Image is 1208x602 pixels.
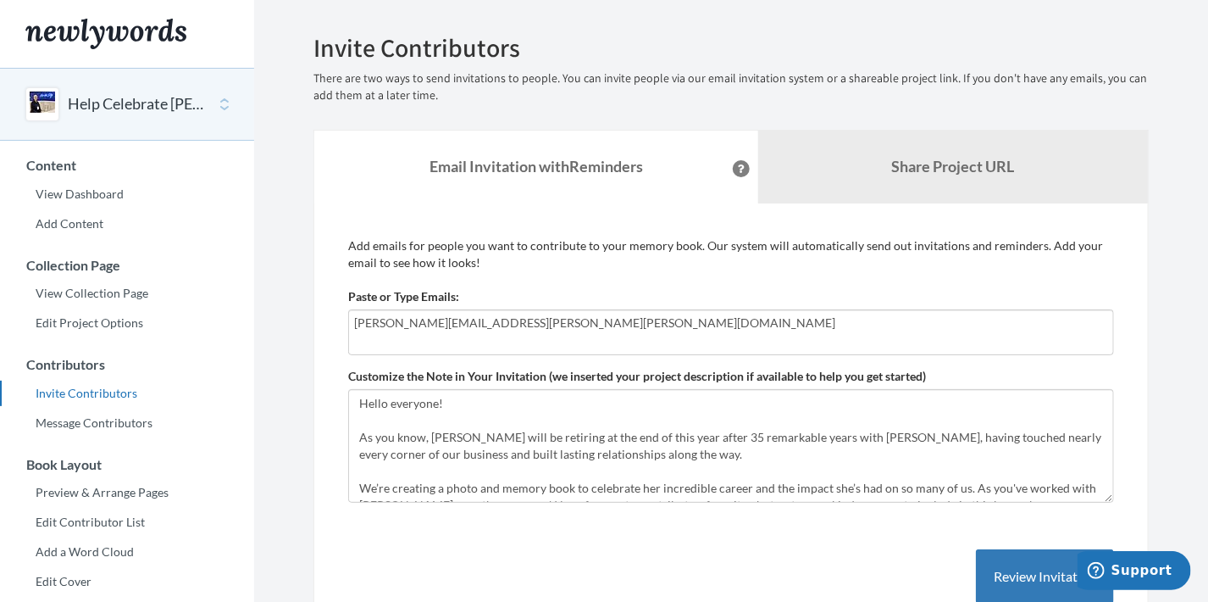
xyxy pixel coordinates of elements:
[68,93,205,115] button: Help Celebrate [PERSON_NAME] Retirement – Share a Photo or Memory
[1,158,254,173] h3: Content
[348,389,1114,503] textarea: Hello everyone! As you know, [PERSON_NAME] will be retiring at the end of this year after 35 rema...
[348,237,1114,271] p: Add emails for people you want to contribute to your memory book. Our system will automatically s...
[25,19,186,49] img: Newlywords logo
[313,34,1149,62] h2: Invite Contributors
[313,70,1149,104] p: There are two ways to send invitations to people. You can invite people via our email invitation ...
[348,368,926,385] label: Customize the Note in Your Invitation (we inserted your project description if available to help ...
[1,457,254,472] h3: Book Layout
[1,258,254,273] h3: Collection Page
[892,157,1015,176] b: Share Project URL
[354,314,1108,332] input: Add contributor email(s) here...
[1078,551,1191,594] iframe: Opens a widget where you can chat to one of our agents
[429,157,643,176] strong: Email Invitation with Reminders
[1,357,254,372] h3: Contributors
[348,288,459,305] label: Paste or Type Emails:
